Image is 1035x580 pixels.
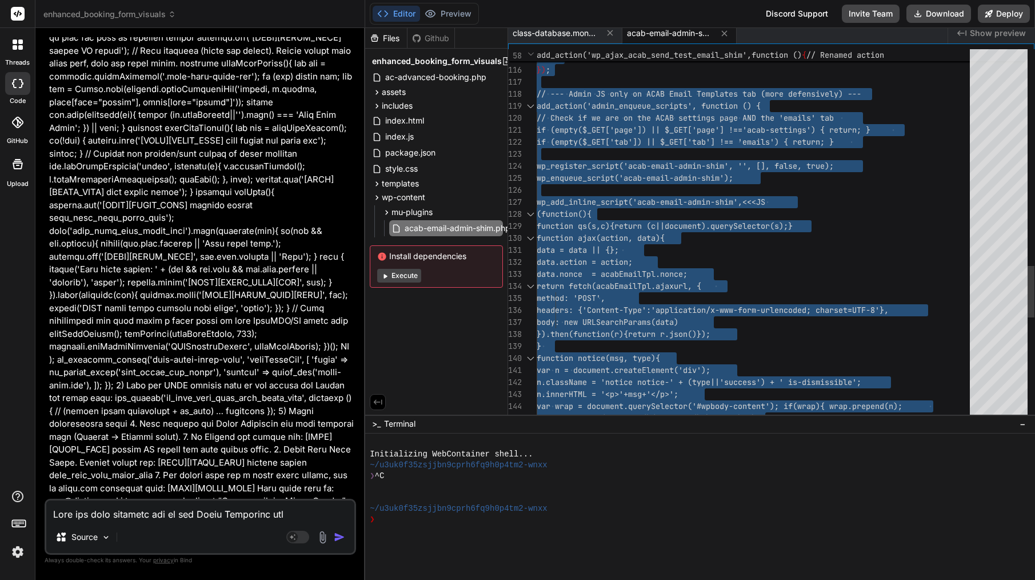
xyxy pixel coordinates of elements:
span: index.html [384,114,425,128]
span: ~/u3uk0f35zsjjbn9cprh6fq9h0p4tm2-wnxx [370,460,548,471]
div: 144 [508,400,522,412]
span: wp_register_script('acab-email-admin-shim', '' [537,161,747,171]
span: 58 [508,50,522,62]
div: 143 [508,388,522,400]
span: var wrap = document.querySelector('#wpbody-con [537,401,747,411]
div: 140 [508,352,522,364]
span: } [537,341,541,351]
img: Pick Models [101,533,111,542]
span: − [1020,418,1026,430]
button: Execute [377,269,421,283]
span: if (empty($_GET['tab']) || $_GET['tab'] !== 'e [537,137,747,147]
span: more defensively) --- [765,89,861,99]
div: 130 [508,232,522,244]
div: Click to collapse the range. [523,100,538,112]
span: acab-email-admin-shim.php [403,221,511,235]
span: enhanced_booking_form_visuals [43,9,176,20]
div: 139 [508,340,522,352]
span: acab-email-admin-shim.php [627,27,713,39]
span: method: 'POST', [537,293,605,303]
div: 123 [508,148,522,160]
span: body: new URLSearchParams(data) [537,317,678,327]
span: ac-advanced-booking.php [384,70,487,84]
div: 129 [508,220,522,232]
p: Always double-check its answers. Your in Bind [45,555,356,566]
span: form-urlencoded; charset=UTF-8'}, [738,305,889,315]
div: 117 [508,76,522,88]
span: function notice(msg, type){ [537,353,660,363]
div: 122 [508,136,522,148]
div: 141 [508,364,522,376]
span: wp-content [382,192,425,203]
div: 142 [508,376,522,388]
span: enhanced_booking_form_visuals [372,55,502,67]
span: ss') + ' is-dismissible'; [747,377,861,387]
span: ^C [375,471,385,482]
span: class-database.monolith.php [513,27,598,39]
div: Click to collapse the range. [523,232,538,244]
span: { [802,50,806,60]
span: 'acab-settings') { return; } [742,125,870,135]
span: >_ [372,418,381,430]
span: mails') { return; } [747,137,834,147]
span: wp_add_inline_script('acab-email-admin-shim', [537,197,742,207]
span: wp_enqueue_script('acab-email-admin-shim'); [537,173,733,183]
span: }).then(function(r){return r.json()}); [537,329,710,339]
label: Upload [7,179,29,189]
div: 121 [508,124,522,136]
span: add_action('admin_enqueue_scripts', function () { [537,101,761,111]
span: n.innerHTML = '<p>'+msg+'</p>'; [537,389,678,399]
span: var n = document.createElement('div'); [537,365,710,375]
span: // Renamed action [806,50,884,60]
span: } [537,65,541,75]
span: add_action('wp_ajax_acab_send_test_email_shim', [537,50,752,60]
span: if (empty($_GET['page']) || $_GET['page'] !== [537,125,742,135]
div: 116 [508,64,522,76]
div: 136 [508,304,522,316]
button: Preview [420,6,476,22]
button: Deploy [978,5,1030,23]
div: 128 [508,208,522,220]
span: n.className = 'notice notice-' + (type||'succe [537,377,747,387]
span: ND the 'emails' tab [747,113,834,123]
span: <<<JS [742,197,765,207]
div: 133 [508,268,522,280]
label: GitHub [7,136,28,146]
div: 137 [508,316,522,328]
span: , [], false, true); [747,161,834,171]
span: ; [546,65,550,75]
span: tor(s);} [756,221,793,231]
div: 126 [508,184,522,196]
div: Files [365,33,407,44]
span: ❯ [370,471,374,482]
span: style.css [384,162,419,176]
span: ) [541,65,546,75]
div: Click to collapse the range. [523,280,538,292]
span: data.action = action; [537,257,633,267]
span: mu-plugins [391,206,433,218]
img: attachment [316,531,329,544]
button: − [1017,415,1028,433]
button: Invite Team [842,5,900,23]
span: index.js [384,130,415,144]
p: Source [71,531,98,543]
div: 134 [508,280,522,292]
span: ~/u3uk0f35zsjjbn9cprh6fq9h0p4tm2-wnxx [370,503,548,514]
span: headers: {'Content-Type':'application/x-www- [537,305,738,315]
span: privacy [153,557,174,563]
div: 124 [508,160,522,172]
div: 131 [508,244,522,256]
div: 138 [508,328,522,340]
div: 119 [508,100,522,112]
span: function qs(s,c){return (c||document).querySelec [537,221,756,231]
span: ❯ [370,514,374,525]
span: (function(){ [537,209,592,219]
div: 127 [508,196,522,208]
span: Terminal [384,418,415,430]
span: // Check if we are on the ACAB settings page A [537,113,747,123]
span: includes [382,100,413,112]
div: 125 [508,172,522,184]
div: 120 [508,112,522,124]
div: Click to collapse the range. [523,208,538,220]
span: return fetch(acabEmailTpl.ajaxurl, { [537,281,701,291]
